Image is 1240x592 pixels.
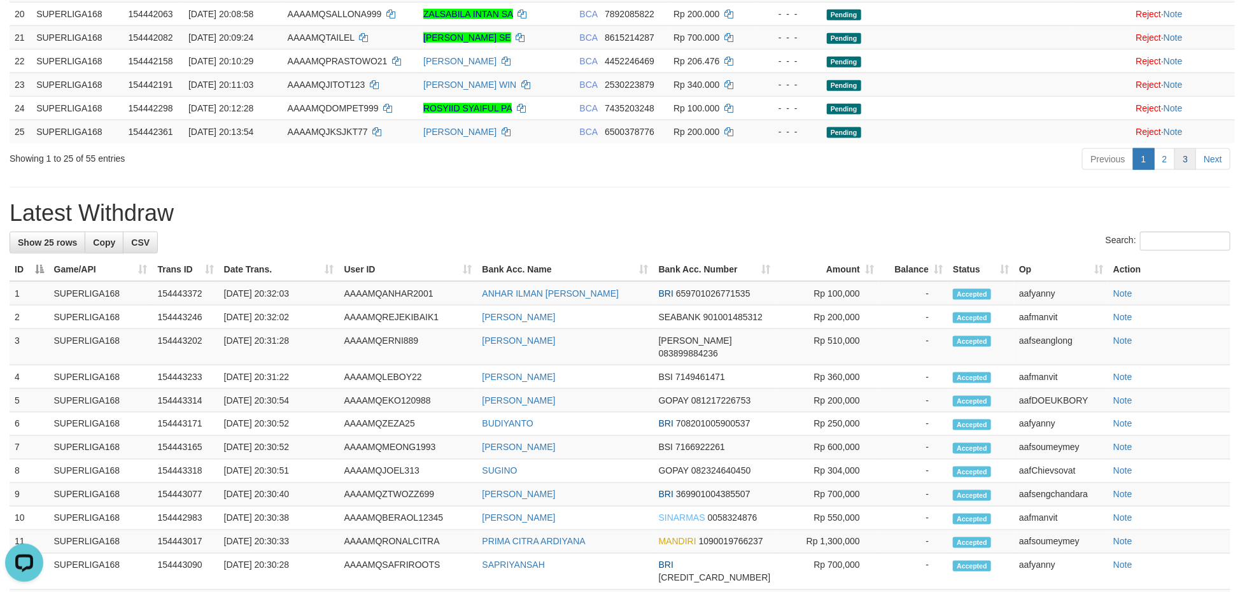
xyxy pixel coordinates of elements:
span: Show 25 rows [18,237,77,248]
span: Accepted [953,372,991,383]
span: CSV [131,237,150,248]
td: SUPERLIGA168 [49,530,153,554]
span: BCA [580,32,598,43]
td: SUPERLIGA168 [49,412,153,436]
span: SEABANK [659,312,701,322]
a: Note [1113,335,1132,346]
a: Note [1113,490,1132,500]
a: [PERSON_NAME] [482,513,555,523]
h1: Latest Withdraw [10,201,1230,226]
th: Action [1108,258,1230,281]
span: Copy 6500378776 to clipboard [605,127,654,137]
td: Rp 200,000 [776,389,879,412]
td: 154443314 [153,389,219,412]
input: Search: [1140,232,1230,251]
td: SUPERLIGA168 [49,389,153,412]
td: SUPERLIGA168 [31,120,123,143]
td: aafChievsovat [1014,460,1108,483]
span: AAAAMQJITOT123 [288,80,365,90]
td: AAAAMQLEBOY22 [339,365,477,389]
th: User ID: activate to sort column ascending [339,258,477,281]
span: Accepted [953,289,991,300]
td: 154443202 [153,329,219,365]
td: 25 [10,120,31,143]
th: Balance: activate to sort column ascending [879,258,948,281]
span: Copy 7892085822 to clipboard [605,9,654,19]
td: - [879,329,948,365]
span: Rp 200.000 [673,9,719,19]
span: Copy 901001485312 to clipboard [703,312,763,322]
span: Accepted [953,537,991,548]
a: Note [1113,395,1132,405]
th: ID: activate to sort column descending [10,258,49,281]
span: Pending [827,80,861,91]
span: BCA [580,9,598,19]
a: Note [1113,537,1132,547]
a: ANHAR ILMAN [PERSON_NAME] [482,288,619,299]
td: [DATE] 20:30:38 [219,507,339,530]
span: [DATE] 20:13:54 [188,127,253,137]
div: - - - [764,125,817,138]
td: AAAAMQMEONG1993 [339,436,477,460]
span: Rp 340.000 [673,80,719,90]
td: aafDOEUKBORY [1014,389,1108,412]
a: Previous [1082,148,1133,170]
a: Note [1164,127,1183,137]
td: · [1131,96,1235,120]
td: 154443372 [153,281,219,306]
span: BSI [659,372,673,382]
td: SUPERLIGA168 [49,329,153,365]
span: Copy 659701026771535 to clipboard [676,288,750,299]
td: [DATE] 20:30:54 [219,389,339,412]
td: 154443165 [153,436,219,460]
span: Accepted [953,490,991,501]
td: [DATE] 20:30:40 [219,483,339,507]
td: SUPERLIGA168 [31,49,123,73]
td: 23 [10,73,31,96]
td: - [879,389,948,412]
span: Copy 081217226753 to clipboard [691,395,750,405]
span: Accepted [953,467,991,477]
label: Search: [1106,232,1230,251]
td: SUPERLIGA168 [49,460,153,483]
a: Note [1164,103,1183,113]
td: · [1131,120,1235,143]
div: - - - [764,55,817,67]
td: - [879,483,948,507]
span: [DATE] 20:12:28 [188,103,253,113]
td: AAAAMQRONALCITRA [339,530,477,554]
a: 3 [1174,148,1196,170]
td: 20 [10,2,31,25]
a: [PERSON_NAME] [482,490,555,500]
td: AAAAMQZTWOZZ699 [339,483,477,507]
span: Copy 7149461471 to clipboard [675,372,725,382]
a: Note [1113,466,1132,476]
span: Copy 4452246469 to clipboard [605,56,654,66]
a: [PERSON_NAME] [482,442,555,453]
td: 154443077 [153,483,219,507]
span: Rp 100.000 [673,103,719,113]
td: 2 [10,306,49,329]
span: Pending [827,127,861,138]
span: [PERSON_NAME] [659,335,732,346]
a: Reject [1136,32,1162,43]
th: Bank Acc. Number: activate to sort column ascending [654,258,776,281]
td: SUPERLIGA168 [49,365,153,389]
td: Rp 600,000 [776,436,879,460]
td: aafmanvit [1014,365,1108,389]
span: Copy 8615214287 to clipboard [605,32,654,43]
a: Next [1195,148,1230,170]
span: Accepted [953,336,991,347]
td: 21 [10,25,31,49]
span: 154442063 [129,9,173,19]
td: 154443017 [153,530,219,554]
td: Rp 1,300,000 [776,530,879,554]
td: SUPERLIGA168 [49,306,153,329]
span: BCA [580,103,598,113]
td: [DATE] 20:31:22 [219,365,339,389]
td: - [879,507,948,530]
span: 154442298 [129,103,173,113]
span: [DATE] 20:09:24 [188,32,253,43]
td: 11 [10,530,49,554]
td: 154443233 [153,365,219,389]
